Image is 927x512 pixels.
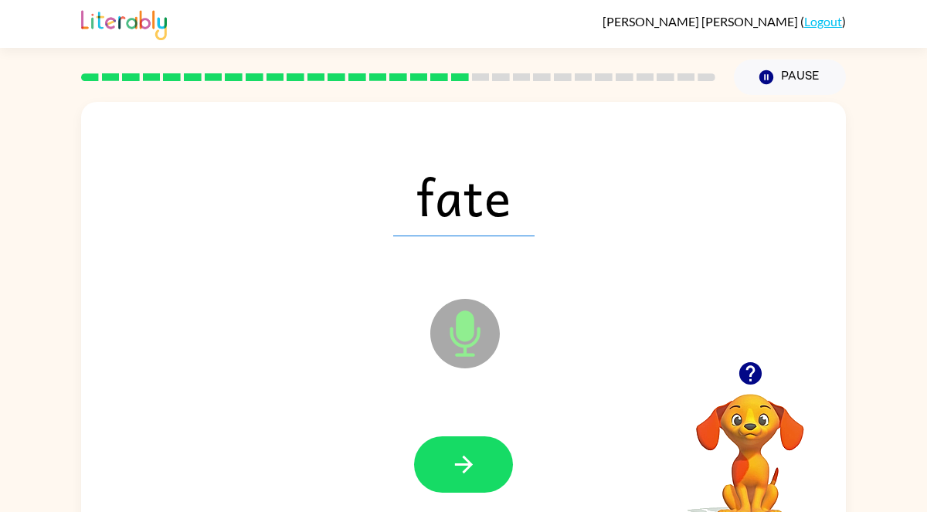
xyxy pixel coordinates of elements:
[603,14,846,29] div: ( )
[393,156,535,236] span: fate
[804,14,842,29] a: Logout
[734,59,846,95] button: Pause
[81,6,167,40] img: Literably
[603,14,800,29] span: [PERSON_NAME] [PERSON_NAME]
